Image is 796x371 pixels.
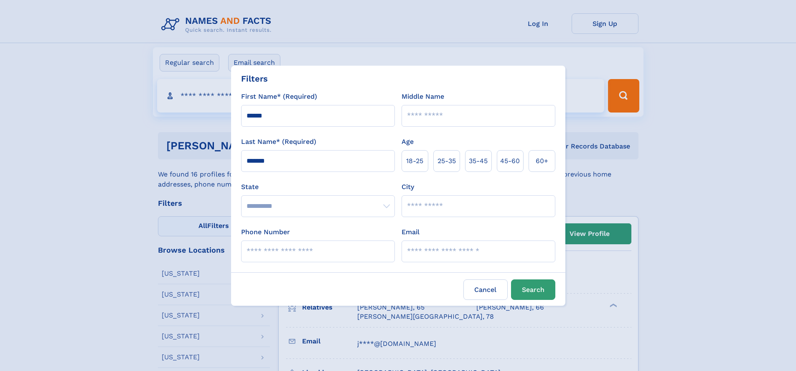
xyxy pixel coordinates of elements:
[500,156,520,166] span: 45‑60
[511,279,555,300] button: Search
[241,227,290,237] label: Phone Number
[241,182,395,192] label: State
[241,72,268,85] div: Filters
[241,137,316,147] label: Last Name* (Required)
[463,279,508,300] label: Cancel
[437,156,456,166] span: 25‑35
[402,137,414,147] label: Age
[406,156,423,166] span: 18‑25
[402,92,444,102] label: Middle Name
[402,182,414,192] label: City
[241,92,317,102] label: First Name* (Required)
[536,156,548,166] span: 60+
[469,156,488,166] span: 35‑45
[402,227,420,237] label: Email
